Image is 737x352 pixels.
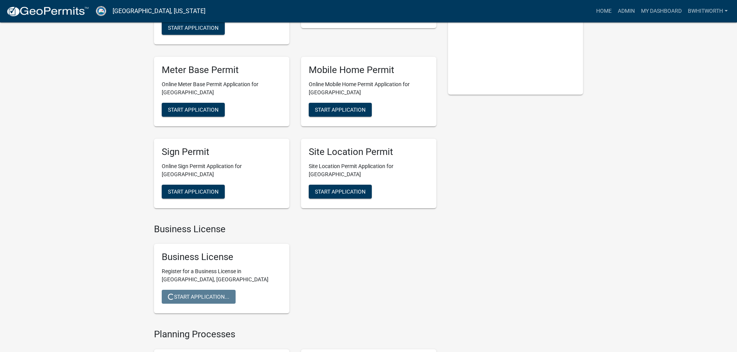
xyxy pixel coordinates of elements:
p: Register for a Business License in [GEOGRAPHIC_DATA], [GEOGRAPHIC_DATA] [162,267,282,284]
a: [GEOGRAPHIC_DATA], [US_STATE] [113,5,205,18]
h5: Mobile Home Permit [309,65,429,76]
span: Start Application [168,25,219,31]
h5: Site Location Permit [309,146,429,158]
p: Site Location Permit Application for [GEOGRAPHIC_DATA] [309,162,429,179]
p: Online Meter Base Permit Application for [GEOGRAPHIC_DATA] [162,80,282,97]
img: Gilmer County, Georgia [95,6,106,16]
h4: Business License [154,224,436,235]
span: Start Application... [168,294,229,300]
a: Admin [615,4,638,19]
span: Start Application [168,188,219,194]
a: Home [593,4,615,19]
h5: Sign Permit [162,146,282,158]
span: Start Application [315,188,366,194]
p: Online Mobile Home Permit Application for [GEOGRAPHIC_DATA] [309,80,429,97]
p: Online Sign Permit Application for [GEOGRAPHIC_DATA] [162,162,282,179]
h5: Meter Base Permit [162,65,282,76]
span: Start Application [315,106,366,112]
a: My Dashboard [638,4,685,19]
button: Start Application... [162,290,236,304]
span: Start Application [168,106,219,112]
button: Start Application [162,185,225,199]
h5: Business License [162,252,282,263]
a: BWhitworth [685,4,731,19]
button: Start Application [162,21,225,35]
button: Start Application [309,185,372,199]
h4: Planning Processes [154,329,436,340]
button: Start Application [162,103,225,117]
button: Start Application [309,103,372,117]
